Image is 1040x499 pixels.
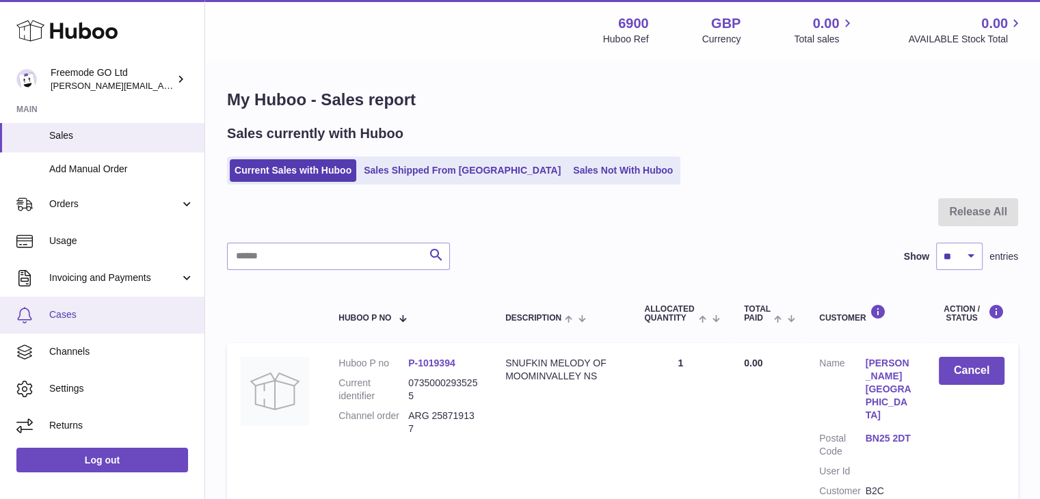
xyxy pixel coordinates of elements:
[866,357,911,421] a: [PERSON_NAME][GEOGRAPHIC_DATA]
[644,305,695,323] span: ALLOCATED Quantity
[49,345,194,358] span: Channels
[51,80,274,91] span: [PERSON_NAME][EMAIL_ADDRESS][DOMAIN_NAME]
[241,357,309,425] img: no-photo.jpg
[939,357,1004,385] button: Cancel
[49,382,194,395] span: Settings
[49,234,194,247] span: Usage
[408,358,455,368] a: P-1019394
[338,357,408,370] dt: Huboo P no
[408,409,478,435] dd: ARG 258719137
[227,89,1018,111] h1: My Huboo - Sales report
[49,163,194,176] span: Add Manual Order
[744,358,762,368] span: 0.00
[51,66,174,92] div: Freemode GO Ltd
[794,14,855,46] a: 0.00 Total sales
[813,14,840,33] span: 0.00
[819,432,865,458] dt: Postal Code
[618,14,649,33] strong: 6900
[408,377,478,403] dd: 07350002935255
[227,124,403,143] h2: Sales currently with Huboo
[908,33,1024,46] span: AVAILABLE Stock Total
[338,314,391,323] span: Huboo P no
[16,69,37,90] img: lenka.smikniarova@gioteck.com
[711,14,741,33] strong: GBP
[568,159,678,182] a: Sales Not With Huboo
[603,33,649,46] div: Huboo Ref
[505,357,617,383] div: SNUFKIN MELODY OF MOOMINVALLEY NS
[49,308,194,321] span: Cases
[819,465,865,478] dt: User Id
[49,198,180,211] span: Orders
[16,448,188,472] a: Log out
[338,409,408,435] dt: Channel order
[908,14,1024,46] a: 0.00 AVAILABLE Stock Total
[981,14,1008,33] span: 0.00
[230,159,356,182] a: Current Sales with Huboo
[702,33,741,46] div: Currency
[794,33,855,46] span: Total sales
[904,250,929,263] label: Show
[989,250,1018,263] span: entries
[338,377,408,403] dt: Current identifier
[49,271,180,284] span: Invoicing and Payments
[359,159,565,182] a: Sales Shipped From [GEOGRAPHIC_DATA]
[49,419,194,432] span: Returns
[49,129,194,142] span: Sales
[866,432,911,445] a: BN25 2DT
[819,304,911,323] div: Customer
[939,304,1004,323] div: Action / Status
[744,305,771,323] span: Total paid
[505,314,561,323] span: Description
[819,357,865,424] dt: Name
